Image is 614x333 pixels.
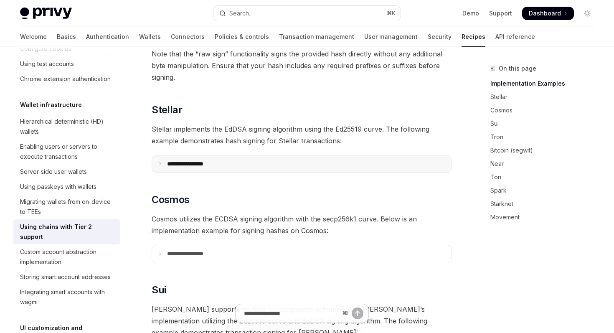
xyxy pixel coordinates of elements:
[490,90,601,104] a: Stellar
[20,272,111,282] div: Storing smart account addresses
[20,8,72,19] img: light logo
[428,27,452,47] a: Security
[20,182,96,192] div: Using passkeys with wallets
[57,27,76,47] a: Basics
[581,7,594,20] button: Toggle dark mode
[152,103,182,117] span: Stellar
[20,59,74,69] div: Using test accounts
[20,247,115,267] div: Custom account abstraction implementation
[364,27,418,47] a: User management
[490,170,601,184] a: Ton
[20,197,115,217] div: Migrating wallets from on-device to TEEs
[490,197,601,211] a: Starknet
[229,8,253,18] div: Search...
[490,184,601,197] a: Spark
[490,157,601,170] a: Near
[13,179,120,194] a: Using passkeys with wallets
[20,117,115,137] div: Hierarchical deterministic (HD) wallets
[13,114,120,139] a: Hierarchical deterministic (HD) wallets
[522,7,574,20] a: Dashboard
[462,9,479,18] a: Demo
[152,123,452,147] span: Stellar implements the EdDSA signing algorithm using the Ed25519 curve. The following example dem...
[171,27,205,47] a: Connectors
[215,27,269,47] a: Policies & controls
[152,283,166,297] span: Sui
[20,167,87,177] div: Server-side user wallets
[13,269,120,285] a: Storing smart account addresses
[244,304,339,323] input: Ask a question...
[20,74,111,84] div: Chrome extension authentication
[490,130,601,144] a: Tron
[352,308,363,319] button: Send message
[213,6,400,21] button: Open search
[13,194,120,219] a: Migrating wallets from on-device to TEEs
[13,244,120,269] a: Custom account abstraction implementation
[490,117,601,130] a: Sui
[20,222,115,242] div: Using chains with Tier 2 support
[495,27,535,47] a: API reference
[490,104,601,117] a: Cosmos
[13,164,120,179] a: Server-side user wallets
[499,64,536,74] span: On this page
[152,193,189,206] span: Cosmos
[13,219,120,244] a: Using chains with Tier 2 support
[13,139,120,164] a: Enabling users or servers to execute transactions
[20,142,115,162] div: Enabling users or servers to execute transactions
[86,27,129,47] a: Authentication
[13,285,120,310] a: Integrating smart accounts with wagmi
[152,48,452,83] span: Note that the “raw sign” functionality signs the provided hash directly without any additional by...
[20,287,115,307] div: Integrating smart accounts with wagmi
[490,144,601,157] a: Bitcoin (segwit)
[490,211,601,224] a: Movement
[279,27,354,47] a: Transaction management
[139,27,161,47] a: Wallets
[529,9,561,18] span: Dashboard
[387,10,396,17] span: ⌘ K
[462,27,485,47] a: Recipes
[152,213,452,236] span: Cosmos utilizes the ECDSA signing algorithm with the secp256k1 curve. Below is an implementation ...
[13,56,120,71] a: Using test accounts
[490,77,601,90] a: Implementation Examples
[13,71,120,86] a: Chrome extension authentication
[489,9,512,18] a: Support
[20,27,47,47] a: Welcome
[20,100,82,110] h5: Wallet infrastructure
